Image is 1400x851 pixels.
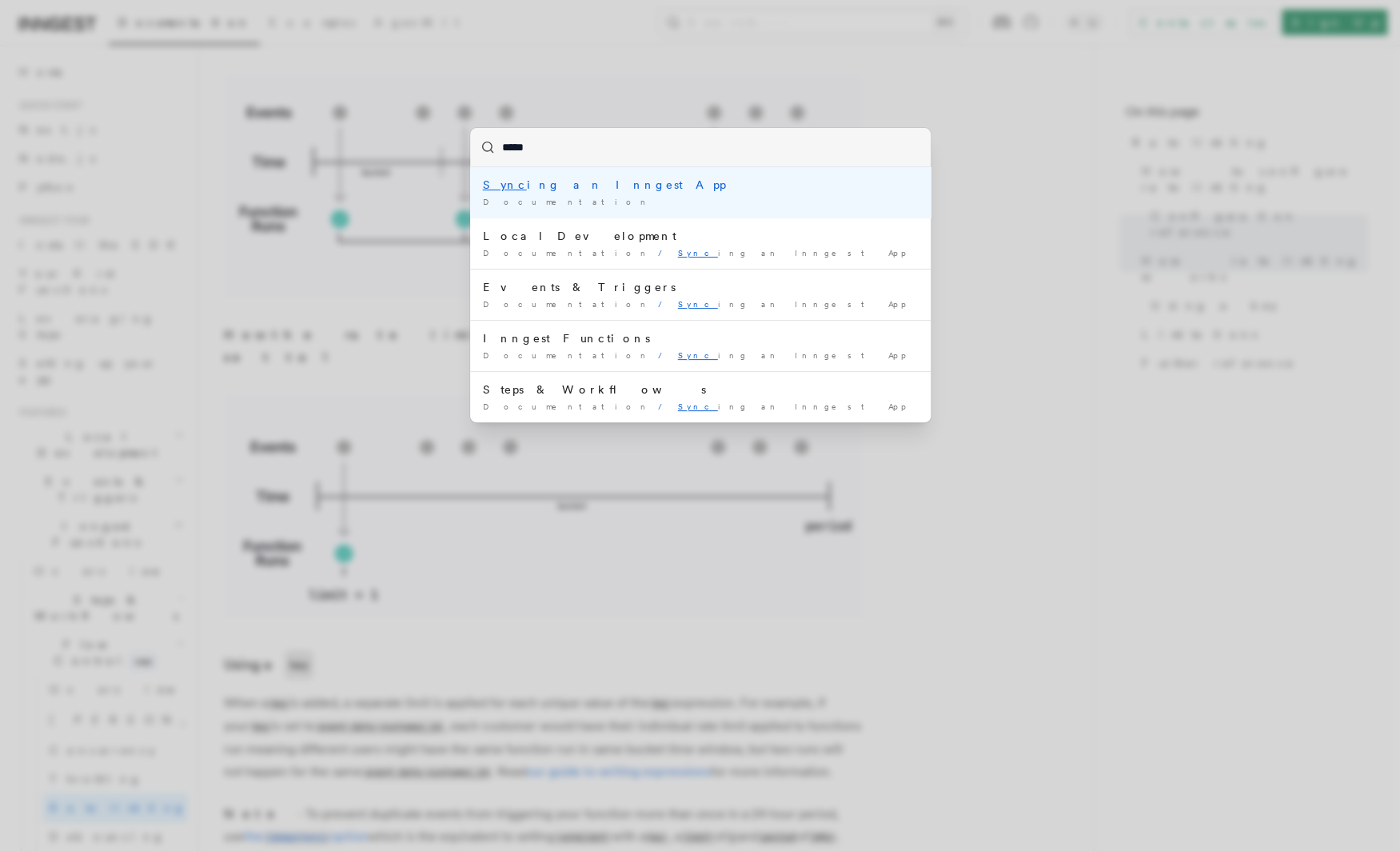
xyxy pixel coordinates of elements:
[658,402,672,411] span: /
[678,299,909,309] span: ing an Inngest App
[483,197,652,206] span: Documentation
[658,350,672,360] span: /
[658,299,672,309] span: /
[483,177,918,193] div: ing an Inngest App
[678,299,718,309] mark: Sync
[678,350,909,360] span: ing an Inngest App
[483,178,527,191] mark: Sync
[678,248,909,258] span: ing an Inngest App
[483,248,652,258] span: Documentation
[658,248,672,258] span: /
[678,248,718,258] mark: Sync
[483,299,652,309] span: Documentation
[483,350,652,360] span: Documentation
[678,402,718,411] mark: Sync
[678,350,718,360] mark: Sync
[483,330,918,346] div: Inngest Functions
[678,402,909,411] span: ing an Inngest App
[483,279,918,295] div: Events & Triggers
[483,228,918,244] div: Local Development
[483,402,652,411] span: Documentation
[483,382,918,398] div: Steps & Workflows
